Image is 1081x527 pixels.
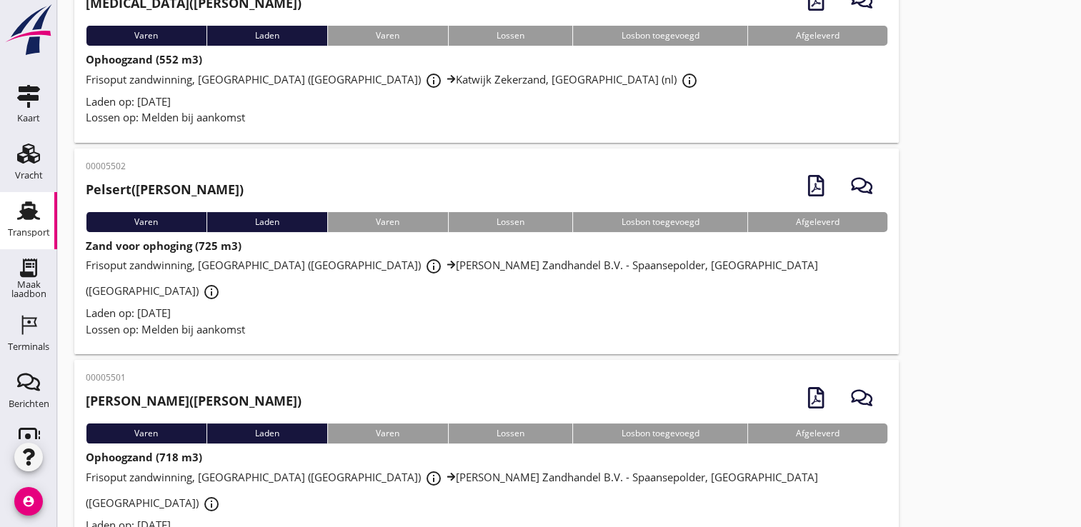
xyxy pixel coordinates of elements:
span: Frisoput zandwinning, [GEOGRAPHIC_DATA] ([GEOGRAPHIC_DATA]) [PERSON_NAME] Zandhandel B.V. - Spaan... [86,258,818,298]
div: Losbon toegevoegd [572,423,747,443]
div: Kaart [17,114,40,123]
div: Afgeleverd [747,26,888,46]
div: Laden [206,423,328,443]
p: 00005501 [86,371,302,384]
div: Afgeleverd [747,212,888,232]
div: Varen [327,26,448,46]
div: Losbon toegevoegd [572,212,747,232]
strong: Zand voor ophoging (725 m3) [86,239,241,253]
span: Frisoput zandwinning, [GEOGRAPHIC_DATA] ([GEOGRAPHIC_DATA]) Katwijk Zekerzand, [GEOGRAPHIC_DATA] ... [86,72,702,86]
div: Transport [8,228,50,237]
i: info_outline [203,283,220,301]
p: 00005502 [86,160,244,173]
div: Lossen [448,26,573,46]
div: Varen [86,212,206,232]
span: Laden op: [DATE] [86,306,171,320]
div: Berichten [9,399,49,408]
span: Lossen op: Melden bij aankomst [86,110,245,124]
div: Varen [327,423,448,443]
span: Frisoput zandwinning, [GEOGRAPHIC_DATA] ([GEOGRAPHIC_DATA]) [PERSON_NAME] Zandhandel B.V. - Spaan... [86,470,818,510]
div: Terminals [8,342,49,351]
i: info_outline [425,258,442,275]
div: Afgeleverd [747,423,888,443]
div: Lossen [448,423,573,443]
h2: ([PERSON_NAME]) [86,391,302,411]
strong: Pelsert [86,181,131,198]
div: Varen [86,26,206,46]
div: Varen [327,212,448,232]
div: Laden [206,212,328,232]
h2: ([PERSON_NAME]) [86,180,244,199]
i: info_outline [425,72,442,89]
a: 00005502Pelsert([PERSON_NAME])VarenLadenVarenLossenLosbon toegevoegdAfgeleverdZand voor ophoging ... [74,149,899,355]
div: Varen [86,423,206,443]
span: Laden op: [DATE] [86,94,171,109]
i: info_outline [203,496,220,513]
span: Lossen op: Melden bij aankomst [86,322,245,336]
i: account_circle [14,487,43,516]
i: info_outline [681,72,698,89]
div: Losbon toegevoegd [572,26,747,46]
i: info_outline [425,470,442,487]
div: Lossen [448,212,573,232]
strong: [PERSON_NAME] [86,392,189,409]
img: logo-small.a267ee39.svg [3,4,54,56]
strong: Ophoogzand (552 m3) [86,52,202,66]
div: Vracht [15,171,43,180]
strong: Ophoogzand (718 m3) [86,450,202,464]
div: Laden [206,26,328,46]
